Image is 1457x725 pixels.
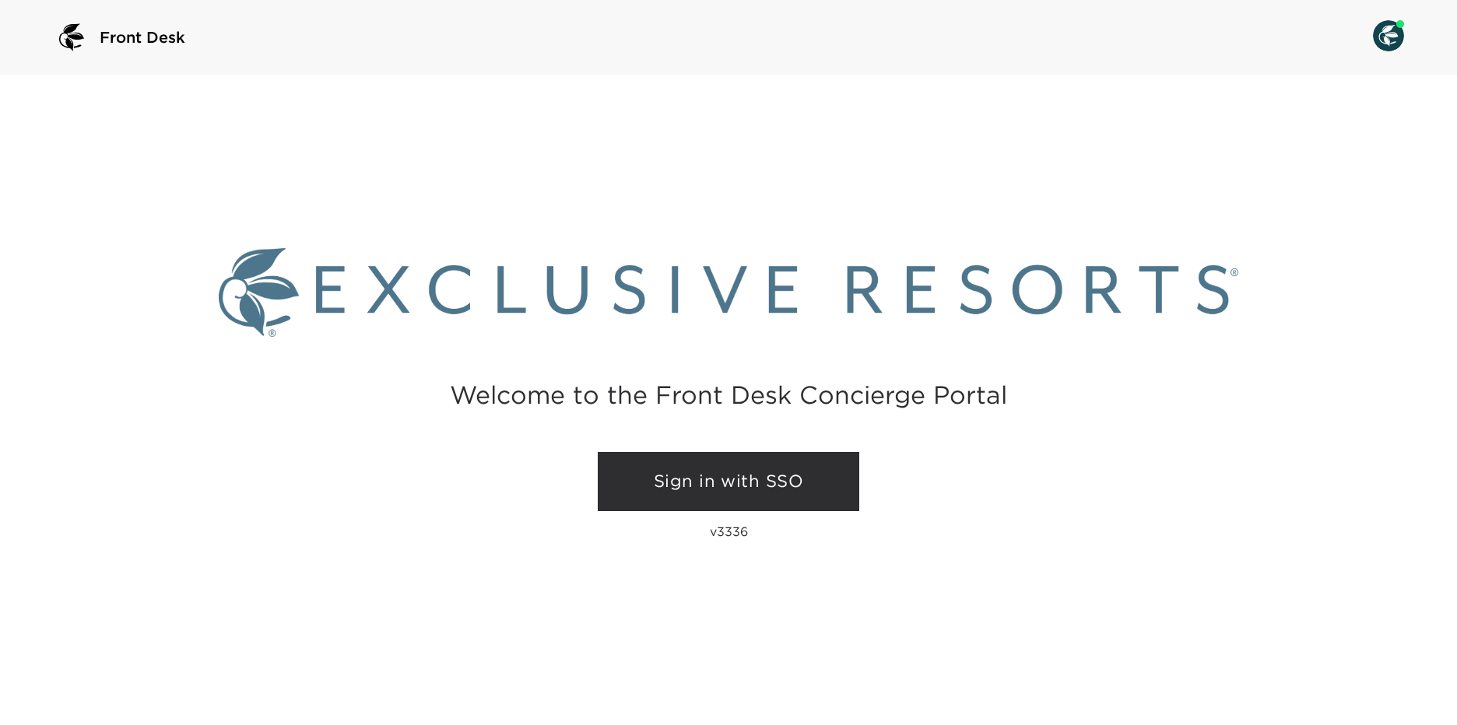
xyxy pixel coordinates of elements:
[450,383,1007,407] h2: Welcome to the Front Desk Concierge Portal
[53,19,90,56] img: logo
[219,248,1238,337] img: Exclusive Resorts logo
[1373,20,1404,51] img: User
[598,452,859,511] a: Sign in with SSO
[100,26,185,48] span: Front Desk
[710,524,748,539] p: v3336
